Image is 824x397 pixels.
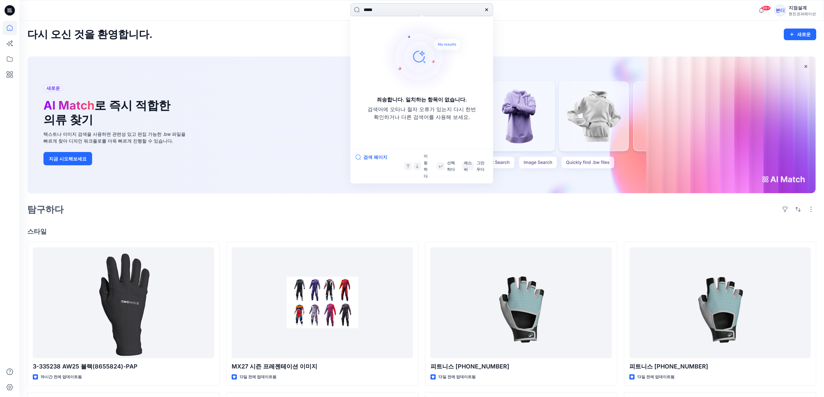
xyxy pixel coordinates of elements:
font: 지금 시도해보세요 [49,156,87,161]
font: 새로운 [46,85,60,91]
font: 본디 [776,7,785,13]
font: 19시간 전에 업데이트됨 [41,374,82,379]
font: MX27 시즌 프레젠테이션 이미지 [232,363,317,370]
font: 피트니스 [PHONE_NUMBER] [430,363,509,370]
font: 13일 전에 업데이트됨 [438,374,476,379]
button: 새로운 [784,29,816,40]
font: 검색어에 오타나 철자 오류가 있는지 다시 한번 확인하거나 다른 검색어를 사용해 보세요. [368,106,476,120]
font: 선택하다 [447,160,455,172]
font: 텍스트나 이미지 검색을 사용하면 관련성 있고 편집 가능한 .bw 파일을 빠르게 찾아 디자인 워크플로를 더욱 빠르게 진행할 수 있습니다. [43,131,186,144]
a: 검색 페이지 [356,153,391,180]
font: 스타일 [27,228,47,235]
font: 3-335238 AW25 블랙(8655824)-PAP [33,363,138,370]
font: 지점설계 [789,5,807,10]
font: 피트니스 [PHONE_NUMBER] [629,363,708,370]
font: 에스씨 [464,160,472,172]
img: 죄송합니다. 일치하는 항목이 없습니다. [382,18,472,96]
a: 피트니스 900-008-3 [430,247,612,358]
font: 12일 전에 업데이트됨 [239,374,276,379]
font: 이동하다 [424,154,428,179]
font: 다시 오신 것을 환영합니다. [27,28,152,41]
font: 그만두다 [477,160,484,172]
a: MX27 시즌 프레젠테이션 이미지 [232,247,413,358]
font: 검색 페이지 [363,154,387,160]
button: 지금 시도해보세요 [43,152,92,165]
font: 죄송합니다. 일치하는 항목이 없습니다. [377,96,467,103]
button: 검색 페이지 [356,153,391,161]
a: 3-335238 AW25 블랙(8655824)-PAP [33,247,214,358]
font: 99+ [762,6,770,10]
font: 13일 전에 업데이트됨 [637,374,674,379]
a: 피트니스 900-008-2 [629,247,811,358]
font: AI Match [43,98,94,112]
font: 현진코퍼레이션 [789,11,816,16]
font: 탐구하다 [27,204,64,215]
font: 로 즉시 적합한 의류 찾기 [43,98,170,126]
